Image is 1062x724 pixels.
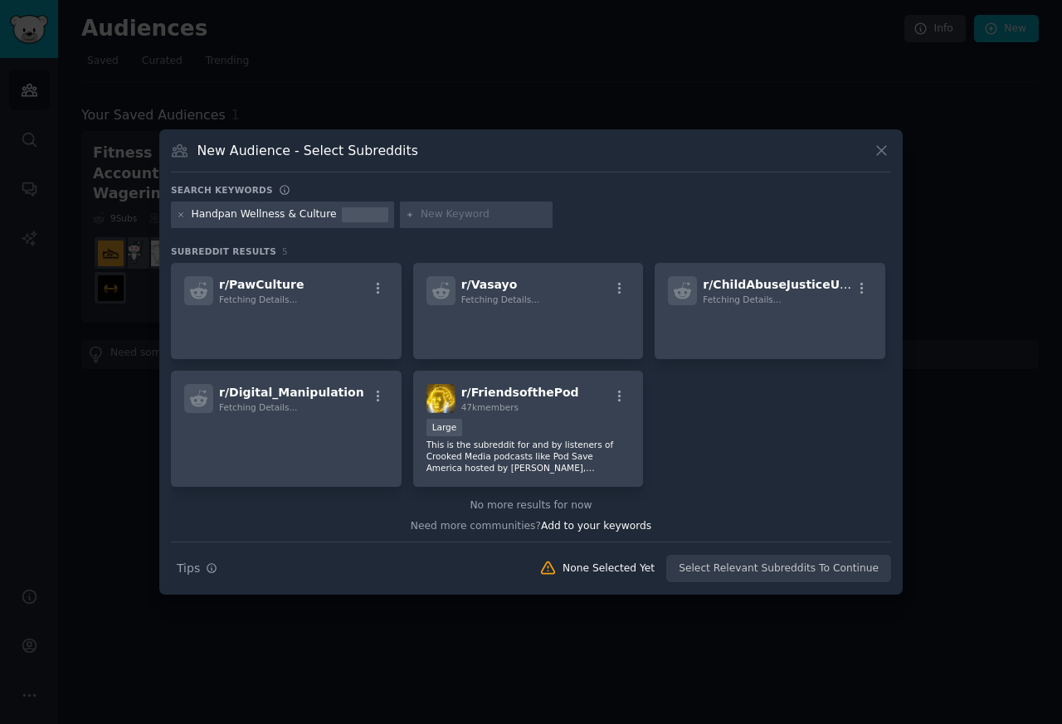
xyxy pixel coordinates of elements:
div: Need more communities? [171,513,891,534]
span: Fetching Details... [219,294,297,304]
div: Large [426,419,463,436]
span: Fetching Details... [461,294,539,304]
input: New Keyword [421,207,547,222]
span: Fetching Details... [219,402,297,412]
div: None Selected Yet [563,561,655,576]
span: Fetching Details... [703,294,781,304]
img: FriendsofthePod [426,384,455,413]
h3: New Audience - Select Subreddits [197,142,418,159]
span: Subreddit Results [171,245,276,257]
span: r/ FriendsofthePod [461,386,579,399]
div: Handpan Wellness & Culture [192,207,337,222]
button: Tips [171,554,223,583]
span: 47k members [461,402,519,412]
span: Add to your keywords [541,520,651,532]
span: 5 [282,246,288,256]
span: r/ Vasayo [461,278,518,291]
div: No more results for now [171,498,891,513]
span: Tips [177,560,200,577]
span: r/ Digital_Manipulation [219,386,364,399]
span: r/ ChildAbuseJusticeUSA [703,278,857,291]
span: r/ PawCulture [219,278,304,291]
p: This is the subreddit for and by listeners of Crooked Media podcasts like Pod Save America hosted... [426,439,631,474]
h3: Search keywords [171,184,273,196]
